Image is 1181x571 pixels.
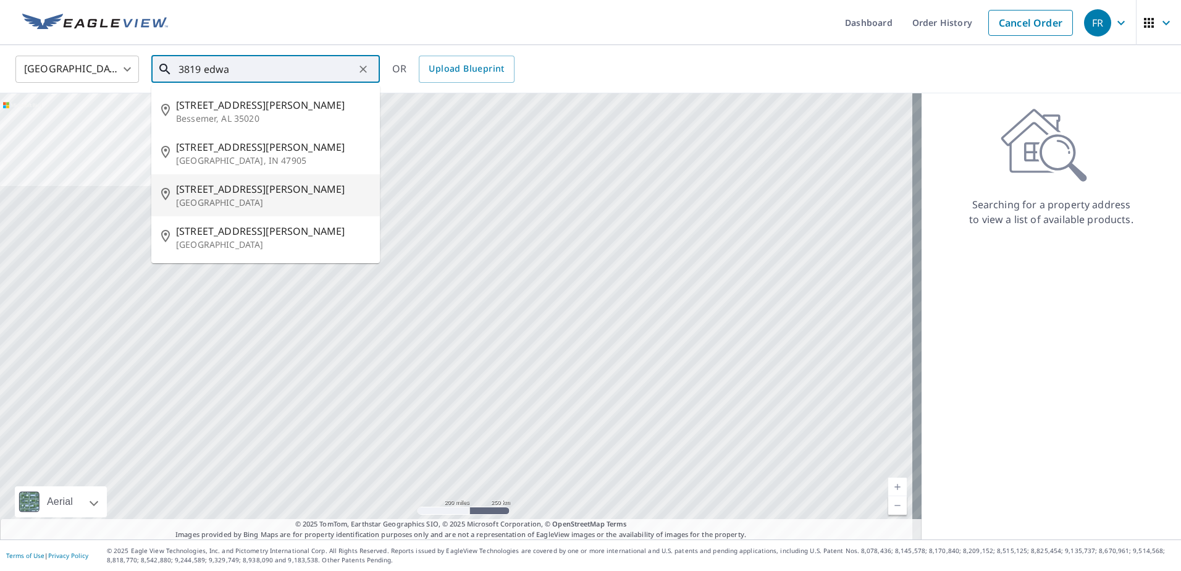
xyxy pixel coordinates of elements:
p: [GEOGRAPHIC_DATA] [176,239,370,251]
input: Search by address or latitude-longitude [179,52,355,87]
div: Aerial [15,486,107,517]
div: Aerial [43,486,77,517]
a: Privacy Policy [48,551,88,560]
p: [GEOGRAPHIC_DATA], IN 47905 [176,154,370,167]
a: Terms of Use [6,551,44,560]
span: Upload Blueprint [429,61,504,77]
a: Cancel Order [988,10,1073,36]
div: FR [1084,9,1111,36]
span: [STREET_ADDRESS][PERSON_NAME] [176,98,370,112]
p: [GEOGRAPHIC_DATA] [176,197,370,209]
a: Terms [607,519,627,528]
a: Current Level 5, Zoom Out [888,496,907,515]
img: EV Logo [22,14,168,32]
p: Bessemer, AL 35020 [176,112,370,125]
p: © 2025 Eagle View Technologies, Inc. and Pictometry International Corp. All Rights Reserved. Repo... [107,546,1175,565]
p: | [6,552,88,559]
a: OpenStreetMap [552,519,604,528]
a: Current Level 5, Zoom In [888,478,907,496]
a: Upload Blueprint [419,56,514,83]
div: OR [392,56,515,83]
span: [STREET_ADDRESS][PERSON_NAME] [176,140,370,154]
span: [STREET_ADDRESS][PERSON_NAME] [176,182,370,197]
span: © 2025 TomTom, Earthstar Geographics SIO, © 2025 Microsoft Corporation, © [295,519,627,530]
p: Searching for a property address to view a list of available products. [969,197,1134,227]
button: Clear [355,61,372,78]
div: [GEOGRAPHIC_DATA] [15,52,139,87]
span: [STREET_ADDRESS][PERSON_NAME] [176,224,370,239]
